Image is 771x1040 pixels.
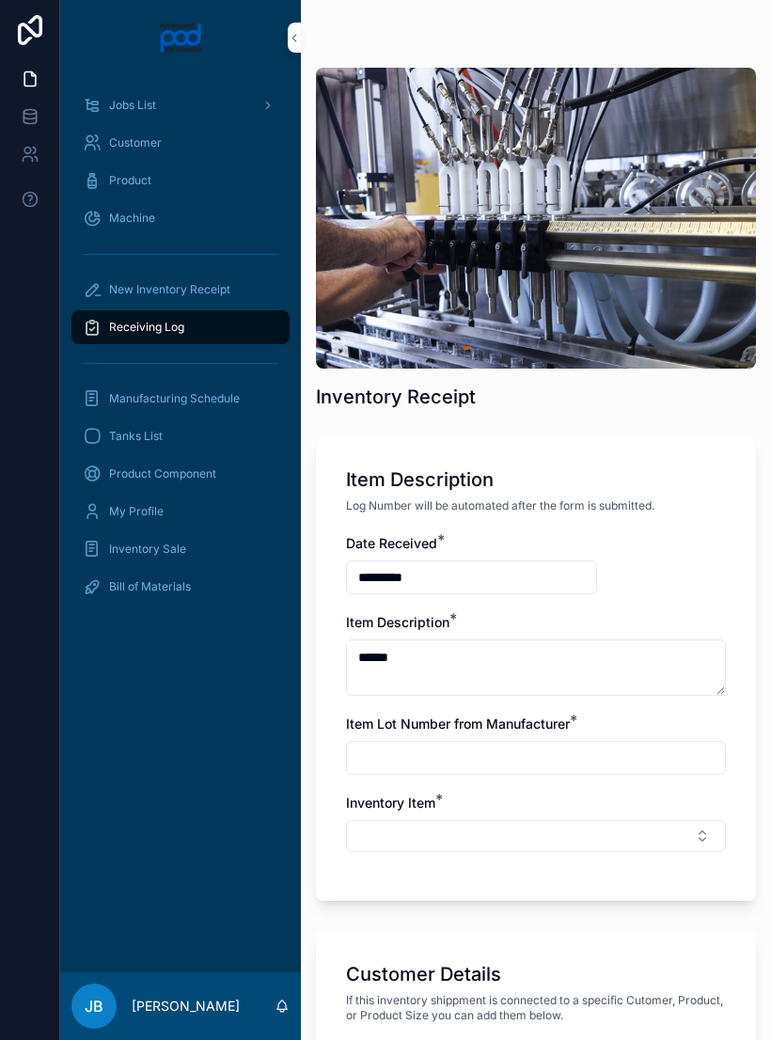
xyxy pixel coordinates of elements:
[109,211,155,226] span: Machine
[71,201,290,235] a: Machine
[109,320,184,335] span: Receiving Log
[109,135,162,150] span: Customer
[346,795,435,811] span: Inventory Item
[71,310,290,344] a: Receiving Log
[71,164,290,197] a: Product
[346,535,437,551] span: Date Received
[71,457,290,491] a: Product Component
[109,579,191,594] span: Bill of Materials
[346,498,654,513] span: Log Number will be automated after the form is submitted.
[71,88,290,122] a: Jobs List
[71,382,290,416] a: Manufacturing Schedule
[132,997,240,1016] p: [PERSON_NAME]
[85,995,103,1017] span: JB
[71,419,290,453] a: Tanks List
[346,614,449,630] span: Item Description
[71,126,290,160] a: Customer
[346,716,570,732] span: Item Lot Number from Manufacturer
[71,495,290,528] a: My Profile
[109,504,164,519] span: My Profile
[346,820,726,852] button: Select Button
[71,532,290,566] a: Inventory Sale
[346,993,726,1023] span: If this inventory shippment is connected to a specific Cutomer, Product, or Product Size you can ...
[109,282,230,297] span: New Inventory Receipt
[346,961,501,987] h1: Customer Details
[346,466,494,493] h1: Item Description
[60,75,301,628] div: scrollable content
[109,542,186,557] span: Inventory Sale
[109,391,240,406] span: Manufacturing Schedule
[71,570,290,604] a: Bill of Materials
[316,384,476,410] h1: Inventory Receipt
[109,466,216,481] span: Product Component
[109,98,156,113] span: Jobs List
[159,23,203,53] img: App logo
[109,173,151,188] span: Product
[109,429,163,444] span: Tanks List
[71,273,290,307] a: New Inventory Receipt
